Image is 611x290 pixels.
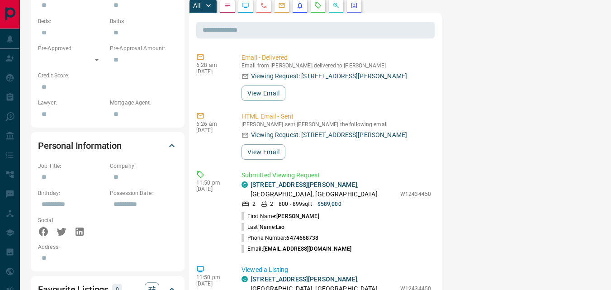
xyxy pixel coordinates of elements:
[242,86,285,101] button: View Email
[242,112,431,121] p: HTML Email - Sent
[110,189,177,197] p: Possession Date:
[278,2,285,9] svg: Emails
[270,200,273,208] p: 2
[242,171,431,180] p: Submitted Viewing Request
[251,180,396,199] p: , [GEOGRAPHIC_DATA], [GEOGRAPHIC_DATA]
[196,186,228,192] p: [DATE]
[38,243,177,251] p: Address:
[242,212,319,220] p: First Name:
[242,234,319,242] p: Phone Number:
[286,235,318,241] span: 6474668738
[224,2,231,9] svg: Notes
[242,53,431,62] p: Email - Delivered
[260,2,267,9] svg: Calls
[242,276,248,282] div: condos.ca
[196,274,228,280] p: 11:50 pm
[38,138,122,153] h2: Personal Information
[317,200,341,208] p: $589,000
[242,62,431,69] p: Email from [PERSON_NAME] delivered to [PERSON_NAME]
[38,99,105,107] p: Lawyer:
[251,181,357,188] a: [STREET_ADDRESS][PERSON_NAME]
[38,162,105,170] p: Job Title:
[296,2,303,9] svg: Listing Alerts
[38,17,105,25] p: Beds:
[279,200,312,208] p: 800 - 899 sqft
[38,216,105,224] p: Social:
[38,189,105,197] p: Birthday:
[196,127,228,133] p: [DATE]
[252,200,256,208] p: 2
[196,68,228,75] p: [DATE]
[242,144,285,160] button: View Email
[242,121,431,128] p: [PERSON_NAME] sent [PERSON_NAME] the following email
[332,2,340,9] svg: Opportunities
[110,99,177,107] p: Mortgage Agent:
[276,224,284,230] span: Lao
[196,280,228,287] p: [DATE]
[242,223,284,231] p: Last Name:
[242,245,351,253] p: Email:
[251,71,407,81] p: Viewing Request: [STREET_ADDRESS][PERSON_NAME]
[110,162,177,170] p: Company:
[242,265,431,275] p: Viewed a Listing
[110,17,177,25] p: Baths:
[196,62,228,68] p: 6:28 am
[314,2,322,9] svg: Requests
[38,71,177,80] p: Credit Score:
[193,2,200,9] p: All
[400,190,431,198] p: W12434450
[196,180,228,186] p: 11:50 pm
[38,44,105,52] p: Pre-Approved:
[110,44,177,52] p: Pre-Approval Amount:
[38,135,177,157] div: Personal Information
[242,181,248,188] div: condos.ca
[263,246,351,252] span: [EMAIL_ADDRESS][DOMAIN_NAME]
[242,2,249,9] svg: Lead Browsing Activity
[251,130,407,140] p: Viewing Request: [STREET_ADDRESS][PERSON_NAME]
[350,2,358,9] svg: Agent Actions
[251,276,357,283] a: [STREET_ADDRESS][PERSON_NAME]
[276,213,319,219] span: [PERSON_NAME]
[196,121,228,127] p: 6:26 am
